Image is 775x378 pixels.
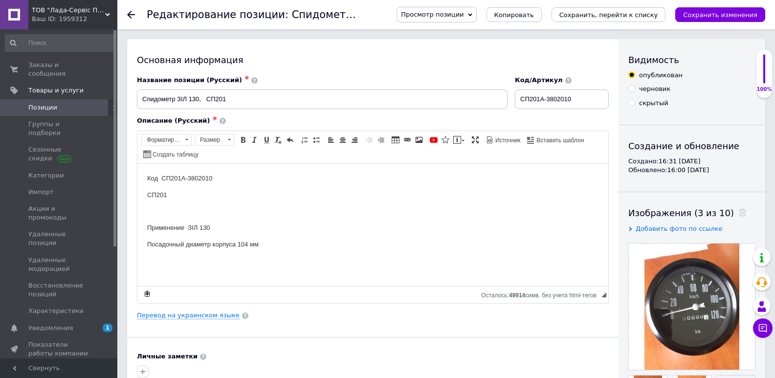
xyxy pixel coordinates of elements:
a: Развернуть [470,134,481,145]
a: Вставить/Редактировать ссылку (Ctrl+L) [402,134,413,145]
span: Перетащите для изменения размера [601,292,606,297]
button: Сохранить, перейти к списку [552,7,666,22]
span: Удаленные позиции [28,230,90,247]
span: Добавить фото по ссылке [636,225,723,232]
span: Код/Артикул [515,76,563,84]
span: Удаленные модерацией [28,256,90,273]
span: Описание (Русский) [137,117,210,124]
span: Показатели работы компании [28,340,90,358]
div: 100% [756,86,772,93]
a: Отменить (Ctrl+Z) [285,134,295,145]
span: Характеристики [28,307,84,315]
div: Создание и обновление [628,140,755,152]
a: По центру [337,134,348,145]
div: черновик [639,85,670,93]
span: Вставить шаблон [535,136,584,145]
a: Перевод на украинском языке [137,311,240,319]
div: опубликован [639,71,683,80]
div: Создано: 16:31 [DATE] [628,157,755,166]
a: Источник [485,134,522,145]
b: Личные заметки [137,353,198,360]
div: Изображения (3 из 10) [628,207,755,219]
a: Сделать резервную копию сейчас [142,289,153,299]
button: Сохранить изменения [675,7,765,22]
a: По левому краю [326,134,336,145]
span: Форматирование [142,134,182,145]
a: Увеличить отступ [376,134,386,145]
a: Создать таблицу [142,149,200,159]
i: Сохранить, перейти к списку [559,11,658,19]
span: Название позиции (Русский) [137,76,242,84]
div: скрытый [639,99,668,108]
span: 1 [103,324,112,332]
span: 49914 [509,292,525,299]
div: Подсчет символов [481,289,601,299]
span: Заказы и сообщения [28,61,90,78]
div: Вернуться назад [127,11,135,19]
h1: Редактирование позиции: Спидометр ЗІЛ 130, СП201 [147,9,437,21]
input: Например, H&M женское платье зеленое 38 размер вечернее макси с блестками [137,89,508,109]
a: Вставить / удалить нумерованный список [299,134,310,145]
div: Обновлено: 16:00 [DATE] [628,166,755,175]
span: Акции и промокоды [28,204,90,222]
a: Вставить шаблон [526,134,585,145]
a: Вставить сообщение [452,134,466,145]
a: Курсив (Ctrl+I) [249,134,260,145]
span: Сезонные скидки [28,145,90,163]
a: Добавить видео с YouTube [428,134,439,145]
a: По правому краю [349,134,360,145]
span: ✱ [212,115,217,122]
span: ТОВ "Лада-Сервіс Плюс" [32,6,105,15]
a: Вставить иконку [440,134,451,145]
div: Основная информация [137,54,609,66]
span: Категории [28,171,64,180]
a: Подчеркнутый (Ctrl+U) [261,134,272,145]
span: Просмотр позиции [401,11,464,18]
a: Форматирование [141,134,192,146]
span: Копировать [494,11,534,19]
i: Сохранить изменения [683,11,757,19]
iframe: Визуальный текстовый редактор, 45911AD4-8088-46A1-8DF1-0859F5ABF662 [137,164,608,286]
span: Товары и услуги [28,86,84,95]
a: Размер [195,134,234,146]
span: Группы и подборки [28,120,90,137]
a: Таблица [390,134,401,145]
a: Полужирный (Ctrl+B) [238,134,248,145]
span: Источник [494,136,520,145]
div: Видимость [628,54,755,66]
span: Импорт [28,188,54,197]
a: Вставить / удалить маркированный список [311,134,322,145]
div: Ваш ID: 1959312 [32,15,117,23]
a: Убрать форматирование [273,134,284,145]
span: Уведомления [28,324,73,333]
span: Восстановление позиций [28,281,90,299]
span: Размер [195,134,224,145]
a: Уменьшить отступ [364,134,375,145]
input: Поиск [5,34,115,52]
a: Изображение [414,134,424,145]
div: 100% Качество заполнения [756,49,773,98]
span: Позиции [28,103,57,112]
button: Копировать [487,7,542,22]
button: Чат с покупателем [753,318,773,338]
span: ✱ [244,75,249,81]
span: Создать таблицу [151,151,199,159]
